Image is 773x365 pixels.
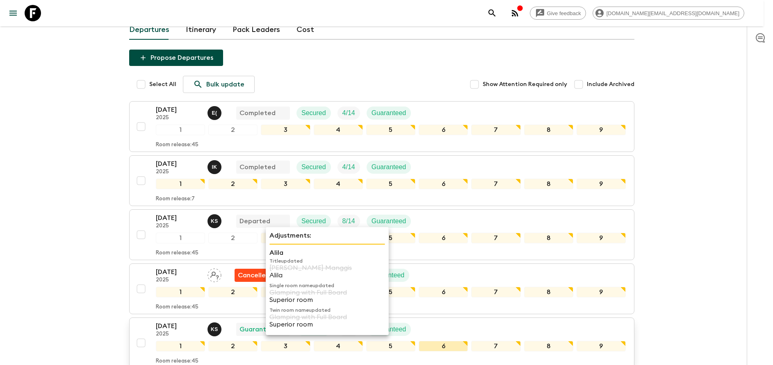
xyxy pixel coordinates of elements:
div: 6 [419,179,468,189]
p: K S [211,326,218,333]
span: I Komang Purnayasa [208,163,223,169]
div: 9 [577,125,626,135]
p: Secured [301,162,326,172]
p: Bulk update [206,79,244,89]
p: Twin room name updated [269,307,385,313]
div: 3 [261,287,310,297]
div: 7 [471,341,520,351]
div: 7 [471,125,520,135]
div: 1 [156,341,205,351]
span: England (Made) Agus Englandian [208,109,223,115]
p: Guaranteed [372,162,406,172]
div: 9 [577,179,626,189]
p: Glamping with Full Board [269,289,385,296]
a: Departures [129,20,169,40]
div: 7 [471,287,520,297]
p: Room release: 7 [156,196,195,202]
p: Room release: 45 [156,304,198,311]
div: 1 [156,125,205,135]
p: 2025 [156,169,201,175]
div: 4 [314,125,363,135]
div: 6 [419,287,468,297]
div: 6 [419,125,468,135]
div: 8 [524,287,573,297]
span: Include Archived [587,80,634,88]
p: [DATE] [156,267,201,277]
p: Cancelled [238,270,270,280]
span: [DOMAIN_NAME][EMAIL_ADDRESS][DOMAIN_NAME] [602,10,744,16]
div: Trip Fill [337,161,360,174]
button: Propose Departures [129,50,223,66]
div: 8 [524,233,573,243]
span: Ketut Sunarka [208,217,223,223]
p: Completed [239,162,276,172]
span: Show Attention Required only [483,80,567,88]
p: Room release: 45 [156,142,198,148]
a: Itinerary [186,20,216,40]
p: Alila [269,272,385,279]
div: 6 [419,341,468,351]
div: 8 [524,125,573,135]
p: 4 / 14 [342,108,355,118]
p: Guaranteed [239,324,278,334]
div: 8 [524,341,573,351]
div: 5 [366,179,415,189]
div: Flash Pack cancellation [235,269,288,282]
span: Assign pack leader [208,271,221,277]
div: 1 [156,287,205,297]
p: [DATE] [156,213,201,223]
a: Pack Leaders [233,20,280,40]
div: 3 [261,179,310,189]
span: Ketut Sunarka [208,325,223,331]
p: Guaranteed [372,108,406,118]
p: Departed [239,216,270,226]
p: 2025 [156,331,201,338]
div: 9 [577,233,626,243]
p: Room release: 45 [156,358,198,365]
p: Secured [301,216,326,226]
div: 2 [208,341,258,351]
div: 1 [156,179,205,189]
div: 2 [208,179,258,189]
p: 2025 [156,223,201,229]
p: Single room name updated [269,282,385,289]
p: 2025 [156,115,201,121]
div: 7 [471,179,520,189]
p: Title updated [269,258,385,264]
p: Adjustments: [269,231,385,240]
p: Secured [301,108,326,118]
p: 2025 [156,277,201,283]
p: Superior room [269,296,385,304]
div: 2 [208,287,258,297]
span: Select All [149,80,176,88]
button: search adventures [484,5,500,21]
div: 4 [314,341,363,351]
div: 4 [314,179,363,189]
p: [DATE] [156,159,201,169]
p: Completed [239,108,276,118]
p: Glamping with Full Board [269,313,385,321]
div: 9 [577,287,626,297]
div: Trip Fill [337,107,360,120]
div: 5 [366,125,415,135]
div: 8 [524,179,573,189]
span: Give feedback [543,10,586,16]
a: Cost [296,20,314,40]
p: [DATE] [156,105,201,115]
div: 3 [261,125,310,135]
div: 6 [419,233,468,243]
p: Alila [269,248,385,258]
div: 1 [156,233,205,243]
p: Superior room [269,321,385,328]
div: 9 [577,341,626,351]
div: 3 [261,233,310,243]
button: menu [5,5,21,21]
p: [DATE] [156,321,201,331]
div: 3 [261,341,310,351]
div: 7 [471,233,520,243]
div: 2 [208,125,258,135]
p: 4 / 14 [342,162,355,172]
p: Room release: 45 [156,250,198,256]
div: 2 [208,233,258,243]
p: [PERSON_NAME] Manggis [269,264,385,272]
